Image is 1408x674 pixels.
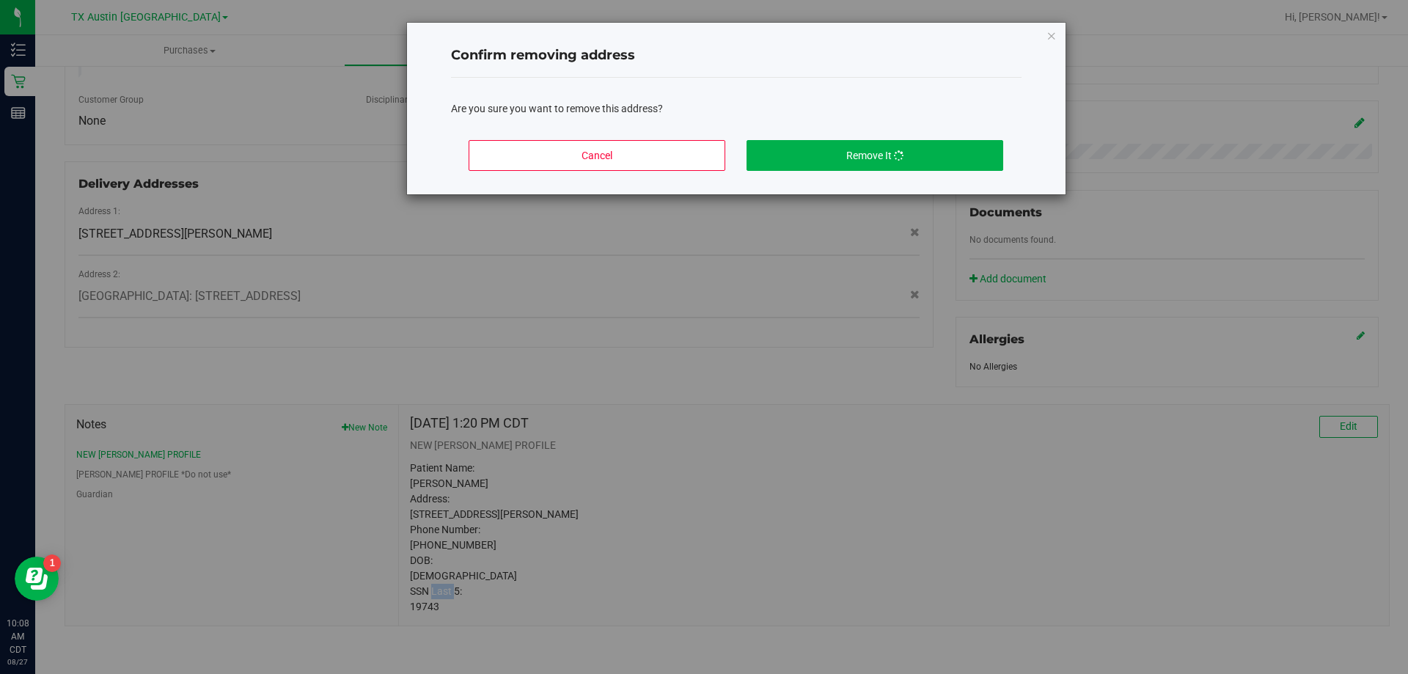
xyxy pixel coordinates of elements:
button: Cancel [469,140,725,171]
span: Are you sure you want to remove this address? [451,103,663,114]
h4: Confirm removing address [451,46,1022,65]
iframe: Resource center unread badge [43,554,61,572]
button: Close modal [1046,26,1057,44]
iframe: Resource center [15,557,59,601]
button: Remove It [747,140,1003,171]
